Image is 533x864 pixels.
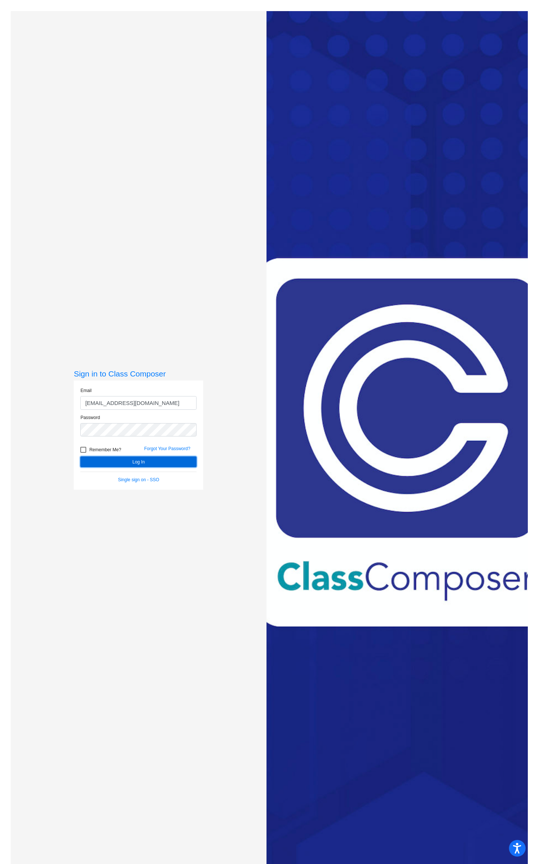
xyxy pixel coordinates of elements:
[80,456,197,467] button: Log In
[80,414,100,421] label: Password
[89,445,121,454] span: Remember Me?
[144,446,190,451] a: Forgot Your Password?
[80,387,91,394] label: Email
[118,477,159,482] a: Single sign on - SSO
[74,369,203,378] h3: Sign in to Class Composer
